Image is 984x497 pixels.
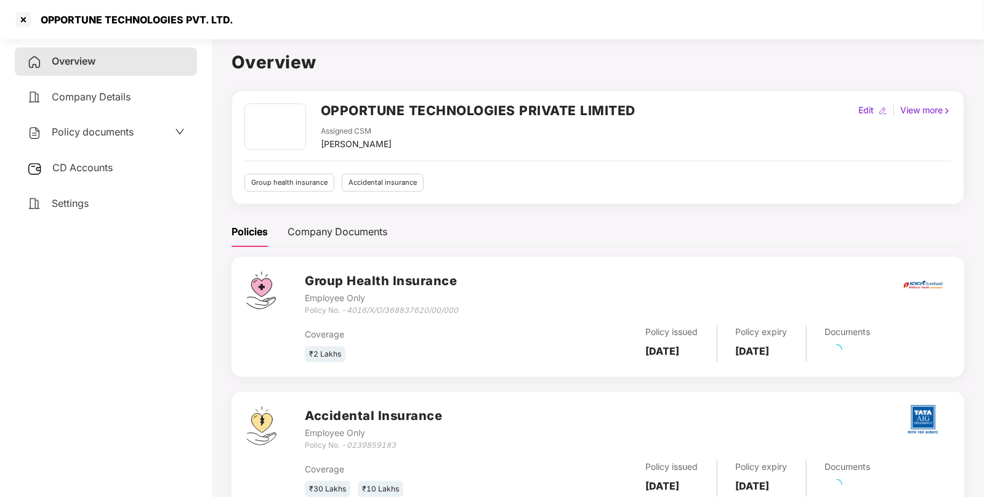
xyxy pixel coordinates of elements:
i: 4016/X/O/368837620/00/000 [347,305,458,315]
img: svg+xml;base64,PHN2ZyB4bWxucz0iaHR0cDovL3d3dy53My5vcmcvMjAwMC9zdmciIHdpZHRoPSI0OS4zMjEiIGhlaWdodD... [246,406,276,445]
b: [DATE] [736,345,770,357]
img: svg+xml;base64,PHN2ZyB4bWxucz0iaHR0cDovL3d3dy53My5vcmcvMjAwMC9zdmciIHdpZHRoPSI0Ny43MTQiIGhlaWdodD... [246,272,276,309]
img: tatag.png [901,398,945,441]
span: CD Accounts [52,161,113,174]
b: [DATE] [646,480,680,492]
img: svg+xml;base64,PHN2ZyB4bWxucz0iaHR0cDovL3d3dy53My5vcmcvMjAwMC9zdmciIHdpZHRoPSIyNCIgaGVpZ2h0PSIyNC... [27,196,42,211]
b: [DATE] [736,480,770,492]
div: Policy issued [646,325,698,339]
div: Policy issued [646,460,698,474]
div: Policy expiry [736,325,788,339]
div: [PERSON_NAME] [321,137,392,151]
div: Documents [825,460,871,474]
div: Assigned CSM [321,126,392,137]
img: svg+xml;base64,PHN2ZyB4bWxucz0iaHR0cDovL3d3dy53My5vcmcvMjAwMC9zdmciIHdpZHRoPSIyNCIgaGVpZ2h0PSIyNC... [27,126,42,140]
div: | [890,103,898,117]
div: ₹2 Lakhs [305,346,345,363]
div: Policy expiry [736,460,788,474]
div: Group health insurance [244,174,334,192]
div: Policy No. - [305,440,442,451]
img: svg+xml;base64,PHN2ZyB4bWxucz0iaHR0cDovL3d3dy53My5vcmcvMjAwMC9zdmciIHdpZHRoPSIyNCIgaGVpZ2h0PSIyNC... [27,90,42,105]
i: 0239859183 [347,440,396,450]
img: editIcon [879,107,887,115]
span: Settings [52,197,89,209]
span: loading [831,479,842,490]
div: Company Documents [288,224,387,240]
div: Edit [856,103,876,117]
img: svg+xml;base64,PHN2ZyB4bWxucz0iaHR0cDovL3d3dy53My5vcmcvMjAwMC9zdmciIHdpZHRoPSIyNCIgaGVpZ2h0PSIyNC... [27,55,42,70]
div: Coverage [305,463,520,476]
span: loading [831,344,842,355]
div: OPPORTUNE TECHNOLOGIES PVT. LTD. [33,14,233,26]
div: Accidental insurance [342,174,424,192]
h3: Group Health Insurance [305,272,458,291]
div: Employee Only [305,291,458,305]
div: View more [898,103,954,117]
img: rightIcon [943,107,951,115]
img: icici.png [901,277,945,293]
span: Overview [52,55,95,67]
div: Documents [825,325,871,339]
span: down [175,127,185,137]
b: [DATE] [646,345,680,357]
div: Coverage [305,328,520,341]
img: svg+xml;base64,PHN2ZyB3aWR0aD0iMjUiIGhlaWdodD0iMjQiIHZpZXdCb3g9IjAgMCAyNSAyNCIgZmlsbD0ibm9uZSIgeG... [27,161,42,176]
h2: OPPORTUNE TECHNOLOGIES PRIVATE LIMITED [321,100,635,121]
h1: Overview [232,49,964,76]
div: Employee Only [305,426,442,440]
h3: Accidental Insurance [305,406,442,426]
span: Policy documents [52,126,134,138]
div: Policy No. - [305,305,458,317]
span: Company Details [52,91,131,103]
div: Policies [232,224,268,240]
